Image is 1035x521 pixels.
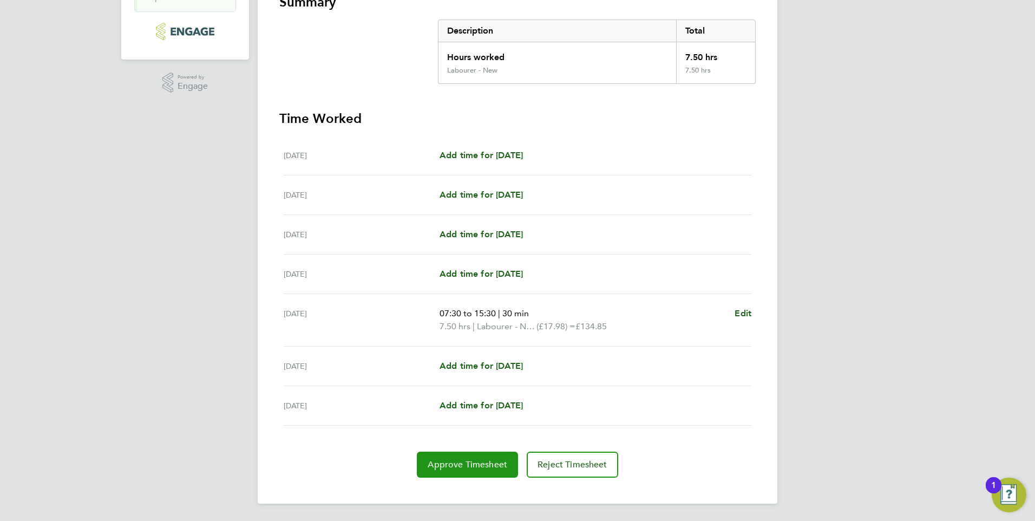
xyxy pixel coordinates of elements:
[438,19,756,84] div: Summary
[440,269,523,279] span: Add time for [DATE]
[440,399,523,412] a: Add time for [DATE]
[417,452,518,478] button: Approve Timesheet
[440,360,523,373] a: Add time for [DATE]
[156,23,214,40] img: barnfieldconstruction-logo-retina.png
[676,20,755,42] div: Total
[676,42,755,66] div: 7.50 hrs
[440,308,496,318] span: 07:30 to 15:30
[440,188,523,201] a: Add time for [DATE]
[502,308,529,318] span: 30 min
[477,320,536,333] span: Labourer - New
[440,361,523,371] span: Add time for [DATE]
[178,73,208,82] span: Powered by
[527,452,618,478] button: Reject Timesheet
[284,188,440,201] div: [DATE]
[284,149,440,162] div: [DATE]
[438,42,676,66] div: Hours worked
[438,20,676,42] div: Description
[440,149,523,162] a: Add time for [DATE]
[440,400,523,411] span: Add time for [DATE]
[134,23,236,40] a: Go to home page
[440,321,470,331] span: 7.50 hrs
[162,73,208,93] a: Powered byEngage
[279,110,756,127] h3: Time Worked
[440,228,523,241] a: Add time for [DATE]
[284,228,440,241] div: [DATE]
[440,190,523,200] span: Add time for [DATE]
[575,321,607,331] span: £134.85
[284,399,440,412] div: [DATE]
[284,268,440,281] div: [DATE]
[440,229,523,239] span: Add time for [DATE]
[991,485,996,499] div: 1
[284,360,440,373] div: [DATE]
[498,308,500,318] span: |
[440,268,523,281] a: Add time for [DATE]
[538,459,607,470] span: Reject Timesheet
[178,82,208,91] span: Engage
[473,321,475,331] span: |
[447,66,497,75] div: Labourer - New
[735,308,751,318] span: Edit
[676,66,755,83] div: 7.50 hrs
[735,307,751,320] a: Edit
[428,459,507,470] span: Approve Timesheet
[992,478,1026,512] button: Open Resource Center, 1 new notification
[536,321,575,331] span: (£17.98) =
[284,307,440,333] div: [DATE]
[440,150,523,160] span: Add time for [DATE]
